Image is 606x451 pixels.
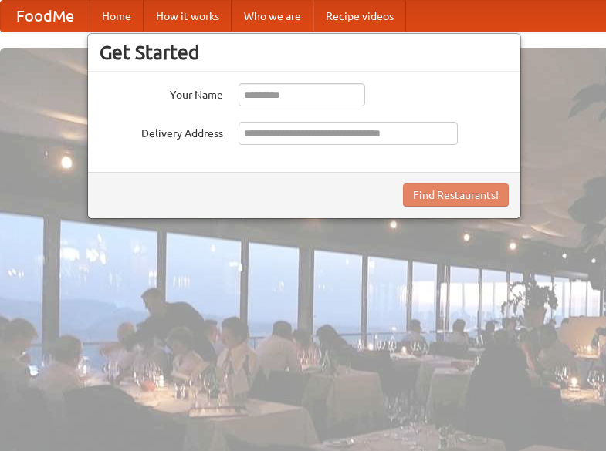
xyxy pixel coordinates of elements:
[100,41,509,64] h3: Get Started
[100,122,223,141] label: Delivery Address
[232,1,313,32] a: Who we are
[1,1,90,32] a: FoodMe
[144,1,232,32] a: How it works
[313,1,406,32] a: Recipe videos
[403,183,509,207] button: Find Restaurants!
[90,1,144,32] a: Home
[100,83,223,103] label: Your Name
